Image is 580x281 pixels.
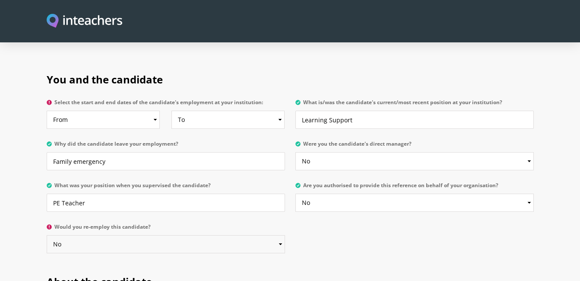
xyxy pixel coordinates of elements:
[47,72,163,86] span: You and the candidate
[47,182,285,194] label: What was your position when you supervised the candidate?
[47,14,123,29] img: Inteachers
[47,141,285,152] label: Why did the candidate leave your employment?
[47,14,123,29] a: Visit this site's homepage
[295,141,534,152] label: Were you the candidate's direct manager?
[47,224,285,235] label: Would you re-employ this candidate?
[47,99,285,111] label: Select the start and end dates of the candidate's employment at your institution:
[295,99,534,111] label: What is/was the candidate's current/most recent position at your institution?
[295,182,534,194] label: Are you authorised to provide this reference on behalf of your organisation?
